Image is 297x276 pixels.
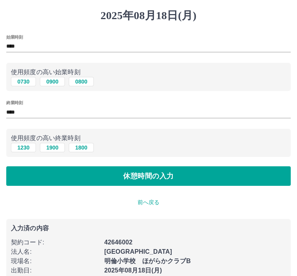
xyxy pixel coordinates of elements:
[104,258,191,264] b: 明倫小学校 ほがらかクラブB
[11,225,286,231] p: 入力済の内容
[11,256,100,266] p: 現場名 :
[104,267,162,274] b: 2025年08月18日(月)
[11,266,100,275] p: 出勤日 :
[11,68,286,77] p: 使用頻度の高い始業時刻
[69,77,94,86] button: 0800
[6,100,23,106] label: 終業時刻
[11,238,100,247] p: 契約コード :
[6,198,291,207] p: 前へ戻る
[6,34,23,40] label: 始業時刻
[11,134,286,143] p: 使用頻度の高い終業時刻
[104,239,132,246] b: 42646002
[6,9,291,22] h1: 2025年08月18日(月)
[104,248,172,255] b: [GEOGRAPHIC_DATA]
[11,143,36,152] button: 1230
[11,247,100,256] p: 法人名 :
[40,143,65,152] button: 1900
[6,166,291,186] button: 休憩時間の入力
[69,143,94,152] button: 1800
[11,77,36,86] button: 0730
[40,77,65,86] button: 0900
